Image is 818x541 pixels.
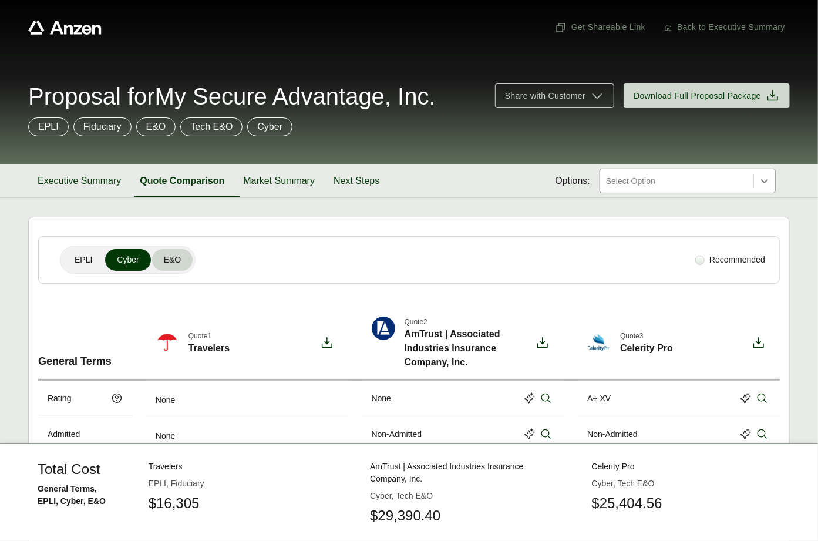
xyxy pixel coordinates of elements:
[156,331,179,354] img: Travelers-Logo
[83,120,122,134] p: Fiduciary
[495,83,614,108] button: Share with Customer
[130,164,234,197] button: Quote Comparison
[38,120,59,134] p: EPLI
[257,120,282,134] p: Cyber
[372,392,391,405] div: None
[677,21,785,33] span: Back to Executive Summary
[117,254,139,266] span: Cyber
[372,464,408,476] div: $29,390.4
[75,254,92,266] span: EPLI
[315,331,339,355] button: Download option
[747,331,770,355] button: Download option
[624,83,790,108] button: Download Full Proposal Package
[146,416,348,452] div: None
[105,249,150,271] button: Cyber
[587,428,638,441] div: Non-Admitted
[405,327,527,369] span: AmTrust | Associated Industries Insurance Company, Inc.
[63,249,104,271] button: EPLI
[634,90,761,102] span: Download Full Proposal Package
[550,16,650,38] button: Get Shareable Link
[372,428,422,441] div: Non-Admitted
[531,317,554,369] button: Download option
[48,464,84,476] p: Total Cost
[405,317,527,327] span: Quote 2
[188,341,230,355] span: Travelers
[372,317,395,340] img: AmTrust | Associated Industries Insurance Company, Inc.-Logo
[587,392,611,405] div: A+ XV
[146,452,348,488] div: None
[620,341,673,355] span: Celerity Pro
[505,90,585,102] span: Share with Customer
[152,249,193,271] button: E&O
[48,498,106,535] p: Maximum Policy Aggregate Limit
[587,331,611,354] img: Celerity Pro-Logo
[234,164,324,197] button: Market Summary
[659,16,790,38] button: Back to Executive Summary
[146,381,348,416] div: None
[28,164,130,197] button: Executive Summary
[555,21,645,33] span: Get Shareable Link
[620,331,673,341] span: Quote 3
[555,174,590,188] span: Options:
[324,164,389,197] button: Next Steps
[190,120,233,134] p: Tech E&O
[48,428,80,441] p: Admitted
[372,510,413,522] div: $5,000,000
[587,510,628,522] div: $5,000,000
[38,307,132,379] div: General Terms
[28,85,436,108] span: Proposal for My Secure Advantage, Inc.
[188,331,230,341] span: Quote 1
[587,464,628,476] div: $25,404.56
[48,392,71,405] p: Rating
[28,21,102,35] a: Anzen website
[691,249,770,271] div: Recommended
[146,120,166,134] p: E&O
[164,254,181,266] span: E&O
